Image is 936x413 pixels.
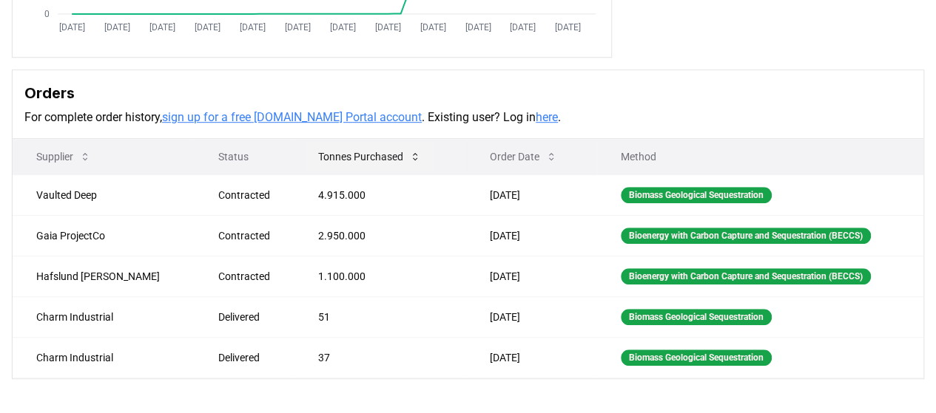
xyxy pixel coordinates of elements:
[294,296,466,337] td: 51
[294,215,466,256] td: 2.950.000
[285,22,311,33] tspan: [DATE]
[621,309,772,325] div: Biomass Geological Sequestration
[59,22,85,33] tspan: [DATE]
[375,22,401,33] tspan: [DATE]
[13,337,195,378] td: Charm Industrial
[218,310,283,324] div: Delivered
[13,215,195,256] td: Gaia ProjectCo
[13,174,195,215] td: Vaulted Deep
[420,22,446,33] tspan: [DATE]
[466,174,597,215] td: [DATE]
[13,296,195,337] td: Charm Industrial
[621,187,772,203] div: Biomass Geological Sequestration
[162,110,422,124] a: sign up for a free [DOMAIN_NAME] Portal account
[24,142,103,171] button: Supplier
[44,9,50,19] tspan: 0
[466,215,597,256] td: [DATE]
[555,22,581,33] tspan: [DATE]
[195,22,220,33] tspan: [DATE]
[149,22,175,33] tspan: [DATE]
[104,22,130,33] tspan: [DATE]
[621,349,772,366] div: Biomass Geological Sequestration
[466,256,597,296] td: [DATE]
[621,268,871,284] div: Bioenergy with Carbon Capture and Sequestration (BECCS)
[218,188,283,202] div: Contracted
[478,142,569,171] button: Order Date
[24,109,912,126] p: For complete order history, . Existing user? Log in .
[466,296,597,337] td: [DATE]
[24,82,912,104] h3: Orders
[536,110,558,124] a: here
[240,22,266,33] tspan: [DATE]
[466,337,597,378] td: [DATE]
[306,142,433,171] button: Tonnes Purchased
[294,256,466,296] td: 1.100.000
[511,22,536,33] tspan: [DATE]
[13,256,195,296] td: Hafslund [PERSON_NAME]
[294,174,466,215] td: 4.915.000
[206,149,283,164] p: Status
[294,337,466,378] td: 37
[218,228,283,243] div: Contracted
[465,22,491,33] tspan: [DATE]
[218,350,283,365] div: Delivered
[218,269,283,284] div: Contracted
[609,149,912,164] p: Method
[621,228,871,244] div: Bioenergy with Carbon Capture and Sequestration (BECCS)
[330,22,356,33] tspan: [DATE]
